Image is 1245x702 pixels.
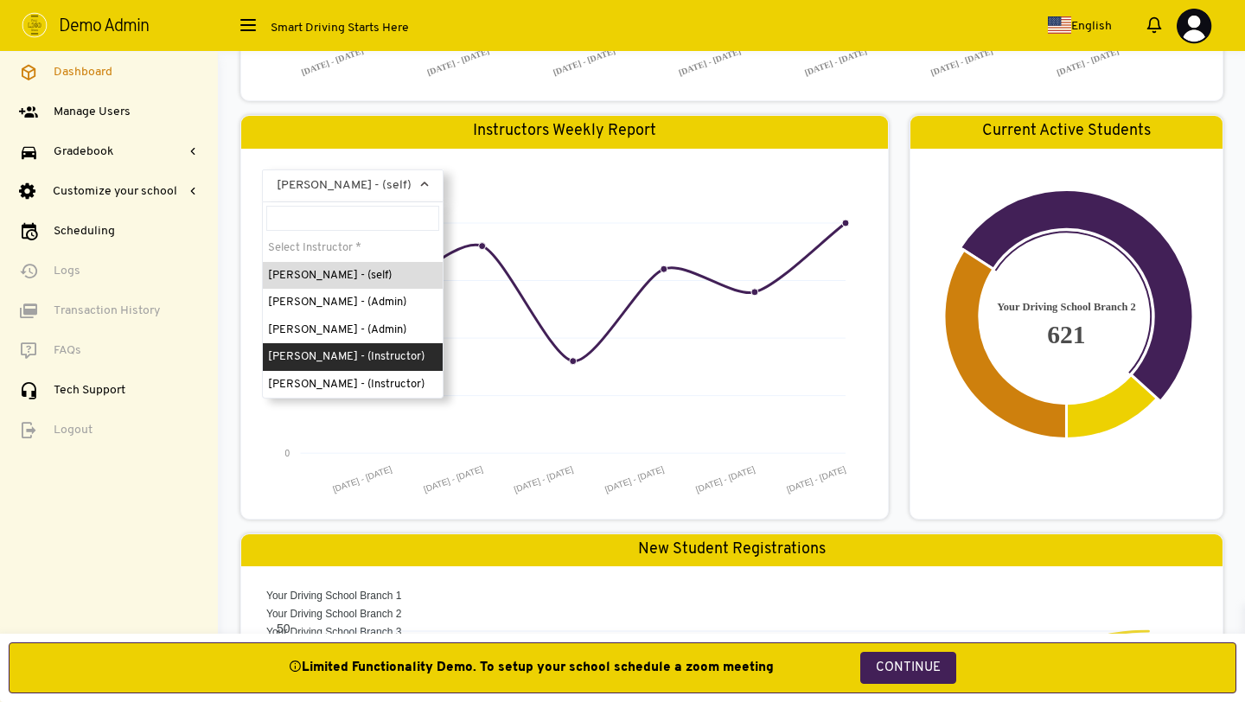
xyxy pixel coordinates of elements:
[54,381,125,399] span: Tech Support
[300,46,365,77] tspan: [DATE] - [DATE]
[266,608,401,620] span: Your Driving School Branch 2
[263,371,443,399] li: [PERSON_NAME] - (Instructor)
[271,19,703,37] div: Smart Driving Starts Here
[262,541,1202,560] h3: New Student Registrations
[266,626,401,638] span: Your Driving School Branch 3
[929,46,994,77] tspan: [DATE] - [DATE]
[860,652,956,684] span: Continue
[273,391,290,400] tspan: 12.5
[54,103,131,121] span: Manage Users
[677,46,742,77] tspan: [DATE] - [DATE]
[54,341,81,360] span: FAQs
[1048,16,1112,35] a: English
[59,18,149,35] span: Demo Admin
[263,343,443,371] li: [PERSON_NAME] - (Instructor)
[53,182,177,201] span: Customize your school
[931,123,1202,142] h3: Current Active Students
[603,464,665,495] tspan: [DATE] - [DATE]
[1047,321,1085,348] tspan: 621
[54,63,112,81] span: Dashboard
[54,421,93,439] span: Logout
[785,464,846,495] tspan: [DATE] - [DATE]
[54,302,160,320] span: Transaction History
[997,301,1136,313] tspan: Your Driving School Branch 2
[22,12,48,38] img: profile
[9,642,1236,693] button: Limited Functionality Demo. To setup your school schedule a zoom meetingContinue
[422,464,483,495] tspan: [DATE] - [DATE]
[284,449,290,458] tspan: 0
[22,10,149,42] a: Demo Admin
[1056,46,1120,77] tspan: [DATE] - [DATE]
[54,143,113,161] span: Gradebook
[262,169,444,202] span: Lewis Greg - (self)
[513,464,574,495] tspan: [DATE] - [DATE]
[54,262,80,280] span: Logs
[262,123,867,142] h3: Instructors Weekly Report
[277,622,290,635] tspan: 50
[263,262,443,290] li: [PERSON_NAME] - (self)
[1176,8,1212,44] img: profile
[263,316,443,344] li: [PERSON_NAME] - (Admin)
[263,234,443,262] li: Select Instructor *
[266,590,401,602] span: Your Driving School Branch 1
[263,289,443,316] li: [PERSON_NAME] - (Admin)
[425,46,490,77] tspan: [DATE] - [DATE]
[803,46,868,77] tspan: [DATE] - [DATE]
[331,464,393,495] tspan: [DATE] - [DATE]
[552,46,616,77] tspan: [DATE] - [DATE]
[694,464,756,495] tspan: [DATE] - [DATE]
[54,222,115,240] span: Scheduling
[277,177,429,195] span: Lewis Greg - (self)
